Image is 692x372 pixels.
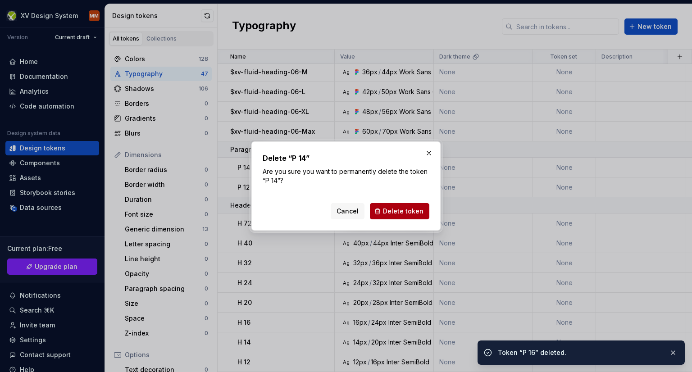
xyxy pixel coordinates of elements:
span: Delete token [383,207,423,216]
div: Token “P 16” deleted. [498,348,662,357]
h2: Delete “P 14” [263,153,429,163]
button: Delete token [370,203,429,219]
p: Are you sure you want to permanently delete the token “P 14”? [263,167,429,185]
span: Cancel [337,207,359,216]
button: Cancel [331,203,364,219]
